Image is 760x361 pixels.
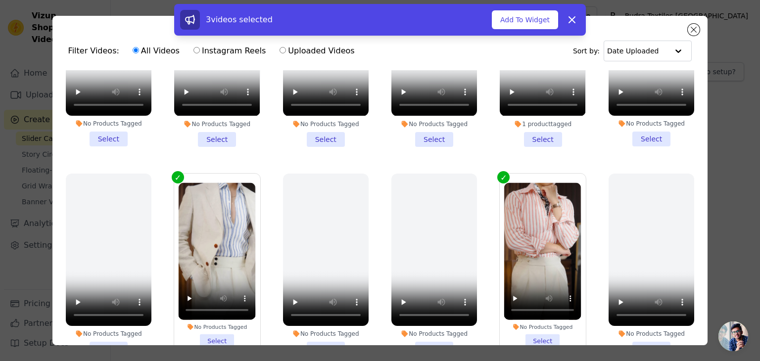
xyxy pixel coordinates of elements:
div: No Products Tagged [283,330,369,338]
div: No Products Tagged [609,120,694,128]
div: No Products Tagged [179,323,256,330]
div: Sort by: [573,41,692,61]
div: 1 product tagged [500,120,585,128]
div: No Products Tagged [66,120,151,128]
div: No Products Tagged [609,330,694,338]
div: No Products Tagged [283,120,369,128]
div: No Products Tagged [391,120,477,128]
label: Uploaded Videos [279,45,355,57]
div: No Products Tagged [504,323,581,330]
div: No Products Tagged [66,330,151,338]
button: Add To Widget [492,10,558,29]
div: No Products Tagged [391,330,477,338]
div: Filter Videos: [68,40,360,62]
span: 3 videos selected [206,15,273,24]
a: Open chat [718,321,748,351]
div: No Products Tagged [174,120,260,128]
label: Instagram Reels [193,45,266,57]
label: All Videos [132,45,180,57]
